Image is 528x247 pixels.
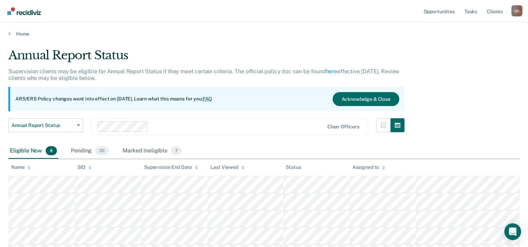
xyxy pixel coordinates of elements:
div: Name [11,164,31,170]
a: here [326,68,337,75]
button: Annual Report Status [8,118,83,132]
img: Recidiviz [7,7,41,15]
div: Eligible Now8 [8,143,58,159]
span: 20 [95,146,109,155]
div: Marked Ineligible7 [121,143,183,159]
span: Annual Report Status [12,122,74,128]
span: 7 [171,146,182,155]
div: Supervision End Date [144,164,198,170]
p: Supervision clients may be eligible for Annual Report Status if they meet certain criteria. The o... [8,68,399,81]
div: Last Viewed [210,164,244,170]
span: 8 [46,146,57,155]
button: Profile dropdown button [511,5,522,16]
a: Home [8,31,520,37]
button: Acknowledge & Close [333,92,399,106]
div: Status [286,164,301,170]
p: ARS/ERS Policy changes went into effect on [DATE]. Learn what this means for you: [15,96,212,103]
div: Clear officers [327,124,359,130]
div: Annual Report Status [8,48,404,68]
div: Assigned to [352,164,385,170]
div: Pending20 [69,143,110,159]
div: SID [77,164,92,170]
a: FAQ [203,96,213,102]
div: Open Intercom Messenger [504,223,521,240]
div: G D [511,5,522,16]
